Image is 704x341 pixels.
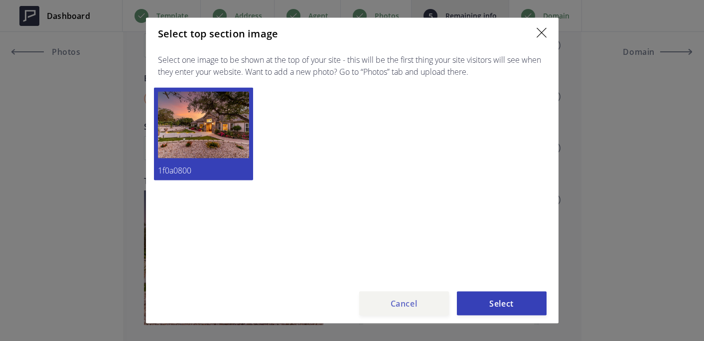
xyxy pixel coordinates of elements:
[158,165,249,176] p: 1f0a0800
[457,292,547,316] button: Select
[359,292,449,316] button: Cancel
[537,27,547,37] img: close
[158,28,279,40] h5: Select top section image
[158,54,547,78] p: Select one image to be shown at the top of your site - this will be the first thing your site vis...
